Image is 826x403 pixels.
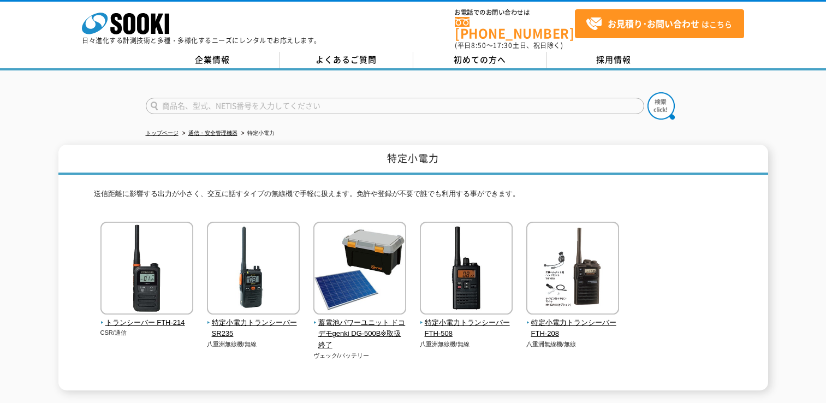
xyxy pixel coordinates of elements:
img: 特定小電力トランシーバー FTH-208 [526,222,619,317]
p: 送信距離に影響する出力が小さく、交互に話すタイプの無線機で手軽に扱えます。免許や登録が不要で誰でも利用する事ができます。 [94,188,733,205]
p: 八重洲無線機/無線 [207,340,300,349]
p: 八重洲無線機/無線 [420,340,513,349]
img: トランシーバー FTH-214 [100,222,193,317]
span: (平日 ～ 土日、祝日除く) [455,40,563,50]
img: 特定小電力トランシーバー FTH-508 [420,222,513,317]
span: 特定小電力トランシーバー FTH-208 [526,317,620,340]
a: 特定小電力トランシーバー FTH-508 [420,307,513,340]
span: 特定小電力トランシーバー SR235 [207,317,300,340]
img: 特定小電力トランシーバー SR235 [207,222,300,317]
span: はこちら [586,16,732,32]
h1: 特定小電力 [58,145,768,175]
a: 採用情報 [547,52,681,68]
span: 特定小電力トランシーバー FTH-508 [420,317,513,340]
a: 蓄電池パワーユニット ドコデモgenki DG-500B※取扱終了 [313,307,407,351]
span: 初めての方へ [454,54,506,66]
a: 初めての方へ [413,52,547,68]
input: 商品名、型式、NETIS番号を入力してください [146,98,644,114]
span: 蓄電池パワーユニット ドコデモgenki DG-500B※取扱終了 [313,317,407,351]
a: [PHONE_NUMBER] [455,17,575,39]
strong: お見積り･お問い合わせ [608,17,699,30]
li: 特定小電力 [239,128,275,139]
img: btn_search.png [647,92,675,120]
img: 蓄電池パワーユニット ドコデモgenki DG-500B※取扱終了 [313,222,406,317]
p: 八重洲無線機/無線 [526,340,620,349]
a: トランシーバー FTH-214 [100,307,194,329]
a: 通信・安全管理機器 [188,130,237,136]
span: お電話でのお問い合わせは [455,9,575,16]
p: CSR/通信 [100,328,194,337]
a: 特定小電力トランシーバー SR235 [207,307,300,340]
span: トランシーバー FTH-214 [100,317,194,329]
span: 17:30 [493,40,513,50]
p: ヴェック/バッテリー [313,351,407,360]
p: 日々進化する計測技術と多種・多様化するニーズにレンタルでお応えします。 [82,37,321,44]
a: お見積り･お問い合わせはこちら [575,9,744,38]
a: トップページ [146,130,179,136]
a: 特定小電力トランシーバー FTH-208 [526,307,620,340]
a: 企業情報 [146,52,280,68]
span: 8:50 [471,40,486,50]
a: よくあるご質問 [280,52,413,68]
